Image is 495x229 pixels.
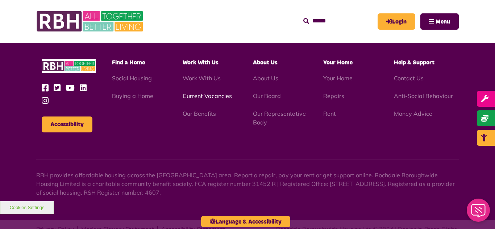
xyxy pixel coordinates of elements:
button: Accessibility [42,116,92,132]
span: Help & Support [394,60,434,65]
a: Social Housing - open in a new tab [112,75,152,82]
iframe: Netcall Web Assistant for live chat [462,196,495,229]
a: Your Home [323,75,353,82]
a: Money Advice [394,110,432,117]
a: MyRBH [378,13,415,30]
img: RBH [36,7,145,35]
span: About Us [253,60,278,65]
a: Our Representative Body [253,110,306,126]
span: Your Home [323,60,353,65]
a: Our Benefits [183,110,216,117]
input: Search [303,13,370,29]
button: Language & Accessibility [201,216,290,227]
span: Work With Us [183,60,219,65]
a: Our Board [253,92,281,99]
a: Work With Us [183,75,221,82]
a: Contact Us [394,75,424,82]
a: Repairs [323,92,344,99]
button: Navigation [420,13,459,30]
a: About Us [253,75,278,82]
a: Rent [323,110,336,117]
a: Anti-Social Behaviour [394,92,453,99]
p: RBH provides affordable housing across the [GEOGRAPHIC_DATA] area. Report a repair, pay your rent... [36,171,459,197]
span: Find a Home [112,60,145,65]
a: Current Vacancies [183,92,232,99]
a: Buying a Home [112,92,153,99]
img: RBH [42,59,96,73]
span: Menu [436,19,450,25]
